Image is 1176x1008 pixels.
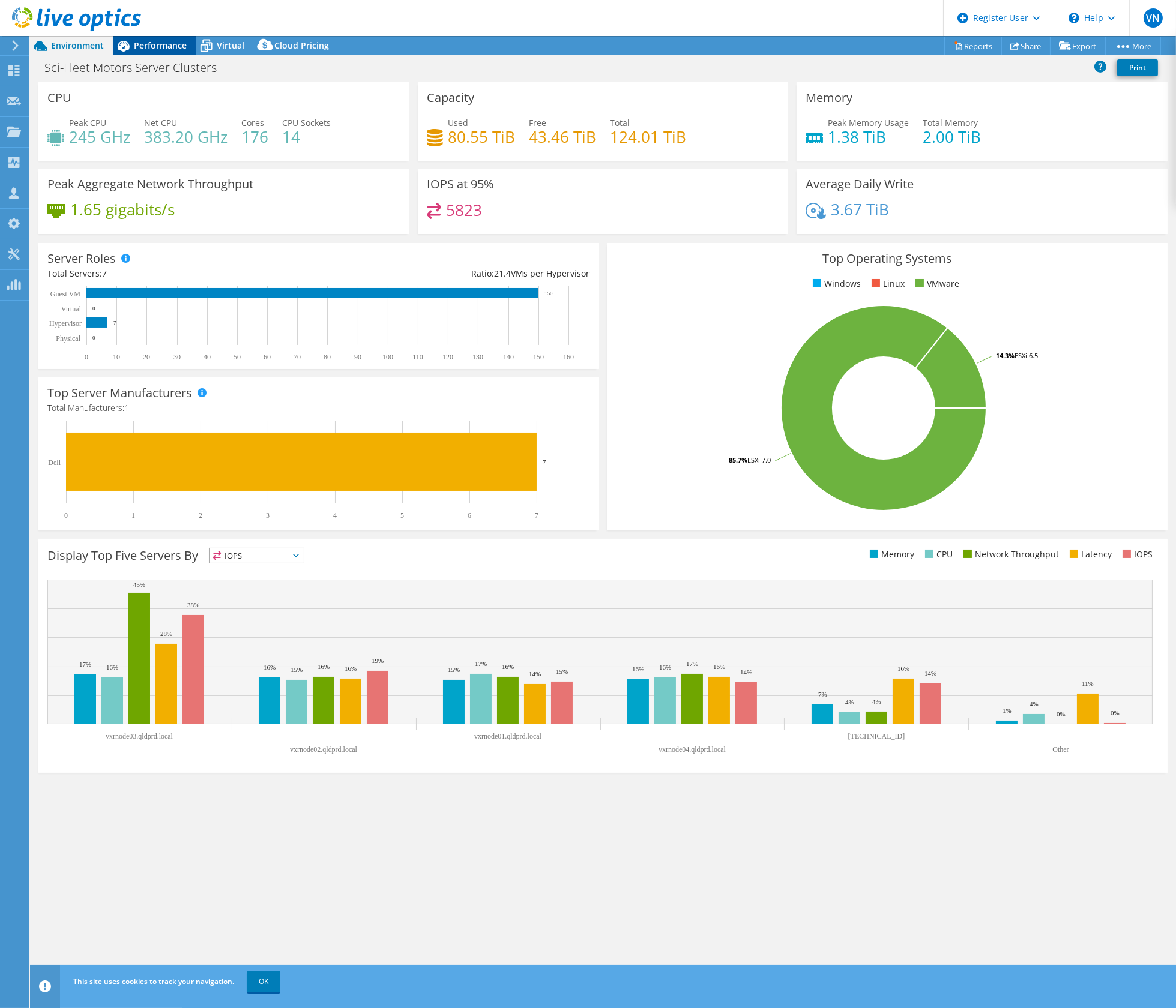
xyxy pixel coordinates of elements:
text: 50 [234,353,241,361]
svg: \n [1069,13,1079,23]
text: 7% [818,691,827,698]
span: CPU Sockets [282,117,331,128]
text: 16% [502,663,514,670]
span: Net CPU [144,117,177,128]
text: vxrnode03.qldprd.local [106,732,173,740]
tspan: ESXi 7.0 [747,455,771,464]
text: 14% [924,670,936,677]
h3: Top Operating Systems [616,252,1158,265]
text: 11% [1082,680,1094,687]
h4: Total Manufacturers: [47,401,590,415]
text: 7 [543,458,546,466]
text: 0% [1057,710,1066,718]
h4: 14 [282,130,331,143]
text: 14% [529,670,541,677]
text: Guest VM [50,290,80,298]
tspan: 85.7% [729,455,747,464]
text: 20 [143,353,150,361]
text: 0% [1111,709,1120,716]
li: Latency [1067,548,1112,561]
h1: Sci-Fleet Motors Server Clusters [39,61,235,74]
span: Peak CPU [69,117,106,128]
text: 45% [133,581,145,588]
h3: Top Server Manufacturers [47,386,192,400]
text: 5 [400,511,404,520]
div: Ratio: VMs per Hypervisor [319,267,590,280]
span: 21.4 [494,268,511,279]
text: 1 [131,511,135,520]
text: 17% [686,660,698,667]
span: This site uses cookies to track your navigation. [73,976,234,986]
text: Virtual [61,305,82,313]
text: 14% [740,668,752,676]
h3: IOPS at 95% [427,178,494,191]
h3: Capacity [427,91,474,104]
h3: CPU [47,91,71,104]
li: CPU [922,548,953,561]
text: 7 [535,511,538,520]
span: Environment [51,40,104,51]
h4: 124.01 TiB [610,130,686,143]
text: 4% [1030,700,1039,707]
h4: 80.55 TiB [448,130,515,143]
h4: 43.46 TiB [529,130,596,143]
span: Free [529,117,546,128]
text: 6 [468,511,471,520]
text: 120 [442,353,453,361]
h4: 1.38 TiB [828,130,909,143]
tspan: ESXi 6.5 [1015,351,1038,360]
span: IOPS [210,548,304,563]
text: 150 [533,353,544,361]
text: 0 [92,305,95,311]
text: 0 [92,335,95,341]
a: Export [1050,37,1106,55]
text: 17% [79,661,91,668]
text: 16% [632,665,644,673]
text: 16% [264,664,276,671]
text: vxrnode02.qldprd.local [290,745,358,754]
a: Print [1117,59,1158,76]
text: 4% [872,698,881,705]
h3: Peak Aggregate Network Throughput [47,178,253,191]
span: Total [610,117,630,128]
span: Used [448,117,468,128]
text: 19% [372,657,384,664]
text: 130 [472,353,483,361]
text: 70 [294,353,301,361]
span: Performance [134,40,187,51]
text: 60 [264,353,271,361]
text: 2 [199,511,202,520]
li: Memory [867,548,914,561]
a: OK [247,971,280,992]
li: IOPS [1120,548,1153,561]
text: 7 [113,320,116,326]
text: 15% [556,668,568,675]
text: 80 [324,353,331,361]
text: vxrnode01.qldprd.local [474,732,542,740]
text: 150 [544,290,553,296]
text: 4% [845,698,854,706]
li: Windows [810,277,861,290]
text: 3 [266,511,270,520]
text: 15% [448,666,460,673]
h4: 3.67 TiB [831,203,889,216]
text: vxrnode04.qldprd.local [659,745,726,754]
text: 110 [412,353,423,361]
tspan: 14.3% [996,351,1015,360]
text: 17% [475,660,487,667]
h4: 245 GHz [69,130,130,143]
a: Share [1001,37,1051,55]
text: 4 [333,511,337,520]
h3: Memory [806,91,852,104]
text: [TECHNICAL_ID] [848,732,905,740]
text: 160 [563,353,574,361]
span: 7 [102,268,107,279]
text: 16% [897,665,909,672]
text: Other [1052,745,1069,754]
span: Cores [241,117,264,128]
h4: 5823 [446,203,482,217]
text: 0 [64,511,68,520]
a: More [1105,37,1161,55]
text: 0 [85,353,88,361]
span: Peak Memory Usage [828,117,909,128]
